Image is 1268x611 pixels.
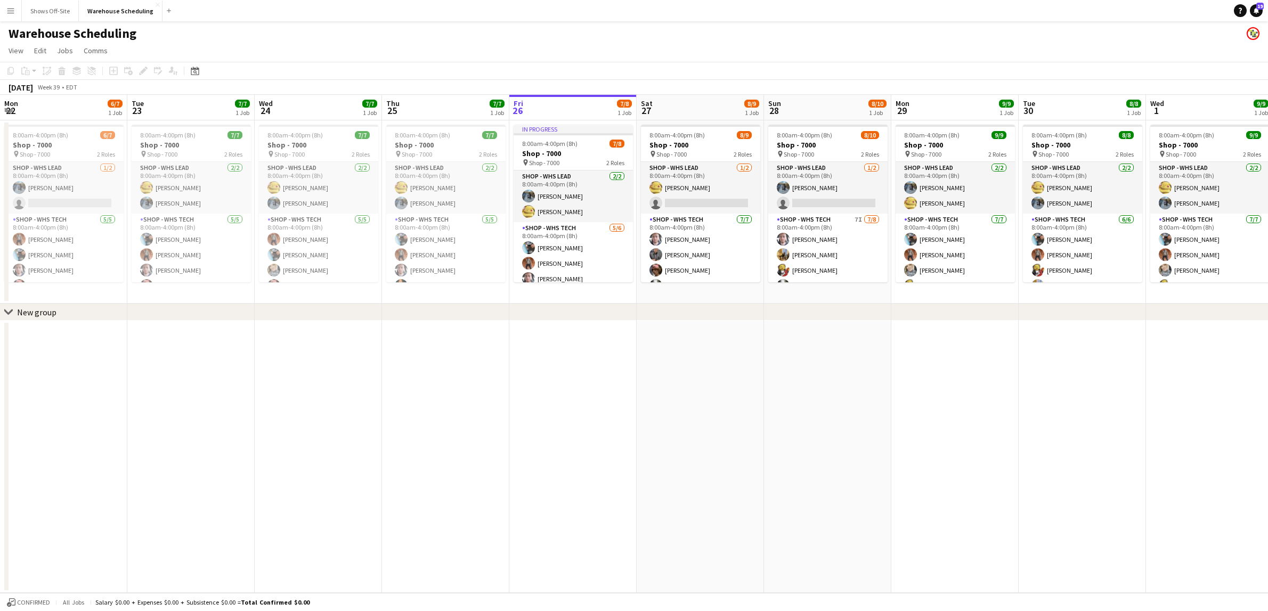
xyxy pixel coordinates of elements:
[514,125,633,282] div: In progress8:00am-4:00pm (8h)7/8Shop - 7000 Shop - 70002 RolesShop - WHS Lead2/28:00am-4:00pm (8h...
[4,162,124,214] app-card-role: Shop - WHS Lead1/28:00am-4:00pm (8h)[PERSON_NAME]
[1023,140,1142,150] h3: Shop - 7000
[274,150,305,158] span: Shop - 7000
[896,125,1015,282] app-job-card: 8:00am-4:00pm (8h)9/9Shop - 7000 Shop - 70002 RolesShop - WHS Lead2/28:00am-4:00pm (8h)[PERSON_NA...
[512,104,523,117] span: 26
[514,170,633,222] app-card-role: Shop - WHS Lead2/28:00am-4:00pm (8h)[PERSON_NAME][PERSON_NAME]
[352,150,370,158] span: 2 Roles
[402,150,432,158] span: Shop - 7000
[5,597,52,608] button: Confirmed
[609,140,624,148] span: 7/8
[132,125,251,282] app-job-card: 8:00am-4:00pm (8h)7/7Shop - 7000 Shop - 70002 RolesShop - WHS Lead2/28:00am-4:00pm (8h)[PERSON_NA...
[1166,150,1196,158] span: Shop - 7000
[355,131,370,139] span: 7/7
[1246,131,1261,139] span: 9/9
[108,109,122,117] div: 1 Job
[768,125,888,282] app-job-card: 8:00am-4:00pm (8h)8/10Shop - 7000 Shop - 70002 RolesShop - WHS Lead1/28:00am-4:00pm (8h)[PERSON_N...
[641,140,760,150] h3: Shop - 7000
[896,99,909,108] span: Mon
[9,46,23,55] span: View
[641,99,653,108] span: Sat
[1159,131,1214,139] span: 8:00am-4:00pm (8h)
[641,214,760,343] app-card-role: Shop - WHS Tech7/78:00am-4:00pm (8h)[PERSON_NAME][PERSON_NAME][PERSON_NAME][PERSON_NAME]
[767,104,781,117] span: 28
[896,214,1015,343] app-card-role: Shop - WHS Tech7/78:00am-4:00pm (8h)[PERSON_NAME][PERSON_NAME][PERSON_NAME][PERSON_NAME]
[641,162,760,214] app-card-role: Shop - WHS Lead1/28:00am-4:00pm (8h)[PERSON_NAME]
[861,131,879,139] span: 8/10
[17,599,50,606] span: Confirmed
[514,149,633,158] h3: Shop - 7000
[79,1,162,21] button: Warehouse Scheduling
[53,44,77,58] a: Jobs
[482,131,497,139] span: 7/7
[514,99,523,108] span: Fri
[9,82,33,93] div: [DATE]
[1250,4,1263,17] a: 19
[529,159,559,167] span: Shop - 7000
[79,44,112,58] a: Comms
[224,150,242,158] span: 2 Roles
[869,109,886,117] div: 1 Job
[904,131,960,139] span: 8:00am-4:00pm (8h)
[514,125,633,133] div: In progress
[1023,125,1142,282] div: 8:00am-4:00pm (8h)8/8Shop - 7000 Shop - 70002 RolesShop - WHS Lead2/28:00am-4:00pm (8h)[PERSON_NA...
[386,99,400,108] span: Thu
[132,214,251,312] app-card-role: Shop - WHS Tech5/58:00am-4:00pm (8h)[PERSON_NAME][PERSON_NAME][PERSON_NAME][PERSON_NAME]
[20,150,50,158] span: Shop - 7000
[66,83,77,91] div: EDT
[1247,27,1259,40] app-user-avatar: Labor Coordinator
[4,125,124,282] app-job-card: 8:00am-4:00pm (8h)6/7Shop - 7000 Shop - 70002 RolesShop - WHS Lead1/28:00am-4:00pm (8h)[PERSON_NA...
[132,162,251,214] app-card-role: Shop - WHS Lead2/28:00am-4:00pm (8h)[PERSON_NAME][PERSON_NAME]
[868,100,887,108] span: 8/10
[522,140,578,148] span: 8:00am-4:00pm (8h)
[744,100,759,108] span: 8/9
[988,150,1006,158] span: 2 Roles
[490,109,504,117] div: 1 Job
[1126,100,1141,108] span: 8/8
[385,104,400,117] span: 25
[617,109,631,117] div: 1 Job
[108,100,123,108] span: 6/7
[911,150,941,158] span: Shop - 7000
[3,104,18,117] span: 22
[84,46,108,55] span: Comms
[734,150,752,158] span: 2 Roles
[999,109,1013,117] div: 1 Job
[1149,104,1164,117] span: 1
[386,214,506,312] app-card-role: Shop - WHS Tech5/58:00am-4:00pm (8h)[PERSON_NAME][PERSON_NAME][PERSON_NAME][PERSON_NAME]
[768,214,888,358] app-card-role: Shop - WHS Tech7I7/88:00am-4:00pm (8h)[PERSON_NAME][PERSON_NAME][PERSON_NAME][PERSON_NAME]
[991,131,1006,139] span: 9/9
[514,222,633,336] app-card-role: Shop - WHS Tech5/68:00am-4:00pm (8h)[PERSON_NAME][PERSON_NAME][PERSON_NAME]
[896,162,1015,214] app-card-role: Shop - WHS Lead2/28:00am-4:00pm (8h)[PERSON_NAME][PERSON_NAME]
[61,598,86,606] span: All jobs
[257,104,273,117] span: 24
[259,214,378,312] app-card-role: Shop - WHS Tech5/58:00am-4:00pm (8h)[PERSON_NAME][PERSON_NAME][PERSON_NAME][PERSON_NAME]
[4,140,124,150] h3: Shop - 7000
[4,99,18,108] span: Mon
[1256,3,1264,10] span: 19
[386,125,506,282] app-job-card: 8:00am-4:00pm (8h)7/7Shop - 7000 Shop - 70002 RolesShop - WHS Lead2/28:00am-4:00pm (8h)[PERSON_NA...
[259,162,378,214] app-card-role: Shop - WHS Lead2/28:00am-4:00pm (8h)[PERSON_NAME][PERSON_NAME]
[1021,104,1035,117] span: 30
[132,140,251,150] h3: Shop - 7000
[1119,131,1134,139] span: 8/8
[1023,162,1142,214] app-card-role: Shop - WHS Lead2/28:00am-4:00pm (8h)[PERSON_NAME][PERSON_NAME]
[130,104,144,117] span: 23
[227,131,242,139] span: 7/7
[259,125,378,282] div: 8:00am-4:00pm (8h)7/7Shop - 7000 Shop - 70002 RolesShop - WHS Lead2/28:00am-4:00pm (8h)[PERSON_NA...
[57,46,73,55] span: Jobs
[1127,109,1141,117] div: 1 Job
[999,100,1014,108] span: 9/9
[140,131,196,139] span: 8:00am-4:00pm (8h)
[97,150,115,158] span: 2 Roles
[95,598,310,606] div: Salary $0.00 + Expenses $0.00 + Subsistence $0.00 =
[132,99,144,108] span: Tue
[259,140,378,150] h3: Shop - 7000
[4,214,124,312] app-card-role: Shop - WHS Tech5/58:00am-4:00pm (8h)[PERSON_NAME][PERSON_NAME][PERSON_NAME][PERSON_NAME]
[395,131,450,139] span: 8:00am-4:00pm (8h)
[896,140,1015,150] h3: Shop - 7000
[737,131,752,139] span: 8/9
[639,104,653,117] span: 27
[649,131,705,139] span: 8:00am-4:00pm (8h)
